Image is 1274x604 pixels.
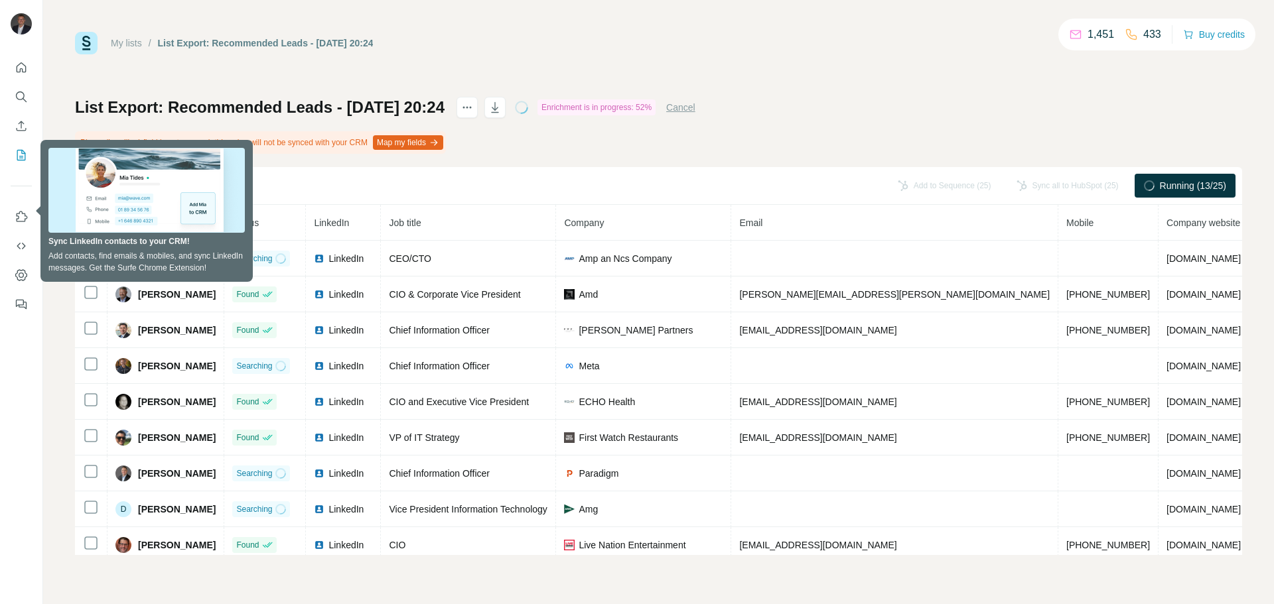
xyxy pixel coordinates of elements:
[11,114,32,138] button: Enrich CSV
[579,503,598,516] span: Amg
[564,540,575,550] img: company-logo
[1167,468,1241,479] span: [DOMAIN_NAME]
[579,324,693,337] span: [PERSON_NAME] Partners
[314,289,324,300] img: LinkedIn logo
[11,143,32,167] button: My lists
[389,504,547,514] span: Vice President Information Technology
[1183,25,1245,44] button: Buy credits
[236,253,272,265] span: Searching
[564,361,575,371] img: company-logo
[1167,253,1241,264] span: [DOMAIN_NAME]
[537,99,656,115] div: Enrichment is in progress: 52%
[314,253,324,264] img: LinkedIn logo
[115,322,131,338] img: Avatar
[314,540,324,550] img: LinkedIn logo
[579,538,685,552] span: Live Nation Entertainment
[1160,179,1226,192] span: Running (13/25)
[579,288,598,301] span: Amd
[1066,432,1150,443] span: [PHONE_NUMBER]
[236,503,272,515] span: Searching
[739,432,896,443] span: [EMAIL_ADDRESS][DOMAIN_NAME]
[564,289,575,300] img: company-logo
[115,537,131,553] img: Avatar
[138,252,216,265] span: [PERSON_NAME]
[739,217,762,228] span: Email
[1088,27,1114,42] p: 1,451
[373,135,443,150] button: Map my fields
[75,32,98,54] img: Surfe Logo
[138,431,216,444] span: [PERSON_NAME]
[115,286,131,302] img: Avatar
[1066,540,1150,550] span: [PHONE_NUMBER]
[564,325,575,335] img: company-logo
[328,288,364,301] span: LinkedIn
[314,504,324,514] img: LinkedIn logo
[115,501,131,517] div: D
[75,131,446,154] div: Phone (Landline) field is not mapped, this value will not be synced with your CRM
[11,85,32,109] button: Search
[75,97,445,118] h1: List Export: Recommended Leads - [DATE] 20:24
[236,539,259,551] span: Found
[1167,432,1241,443] span: [DOMAIN_NAME]
[11,234,32,258] button: Use Surfe API
[236,288,259,300] span: Found
[564,432,575,443] img: company-logo
[11,205,32,229] button: Use Surfe on LinkedIn
[314,468,324,479] img: LinkedIn logo
[328,431,364,444] span: LinkedIn
[328,252,364,265] span: LinkedIn
[115,430,131,446] img: Avatar
[236,396,259,408] span: Found
[1066,325,1150,335] span: [PHONE_NUMBER]
[11,13,32,34] img: Avatar
[236,324,259,336] span: Found
[314,325,324,335] img: LinkedIn logo
[236,360,272,372] span: Searching
[1167,540,1241,550] span: [DOMAIN_NAME]
[1167,289,1241,300] span: [DOMAIN_NAME]
[564,253,575,264] img: company-logo
[328,467,364,480] span: LinkedIn
[389,289,520,300] span: CIO & Corporate Vice President
[579,395,635,408] span: ECHO Health
[314,396,324,407] img: LinkedIn logo
[11,56,32,80] button: Quick start
[158,36,374,50] div: List Export: Recommended Leads - [DATE] 20:24
[739,396,896,407] span: [EMAIL_ADDRESS][DOMAIN_NAME]
[564,396,575,407] img: company-logo
[314,432,324,443] img: LinkedIn logo
[138,467,216,480] span: [PERSON_NAME]
[328,395,364,408] span: LinkedIn
[111,38,142,48] a: My lists
[328,503,364,516] span: LinkedIn
[389,325,489,335] span: Chief Information Officer
[11,263,32,287] button: Dashboard
[115,394,131,410] img: Avatar
[739,325,896,335] span: [EMAIL_ADDRESS][DOMAIN_NAME]
[1167,217,1240,228] span: Company website
[389,217,421,228] span: Job title
[457,97,478,118] button: actions
[1066,217,1094,228] span: Mobile
[236,467,272,479] span: Searching
[138,538,216,552] span: [PERSON_NAME]
[579,431,678,444] span: First Watch Restaurants
[115,465,131,481] img: Avatar
[389,432,459,443] span: VP of IT Strategy
[389,253,431,264] span: CEO/CTO
[579,252,672,265] span: Amp an Ncs Company
[739,289,1050,300] span: [PERSON_NAME][EMAIL_ADDRESS][PERSON_NAME][DOMAIN_NAME]
[138,395,216,408] span: [PERSON_NAME]
[1167,361,1241,371] span: [DOMAIN_NAME]
[328,359,364,373] span: LinkedIn
[11,292,32,316] button: Feedback
[1066,289,1150,300] span: [PHONE_NUMBER]
[328,538,364,552] span: LinkedIn
[1143,27,1161,42] p: 433
[1066,396,1150,407] span: [PHONE_NUMBER]
[138,288,216,301] span: [PERSON_NAME]
[579,467,618,480] span: Paradigm
[232,217,259,228] span: Status
[579,359,599,373] span: Meta
[389,468,489,479] span: Chief Information Officer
